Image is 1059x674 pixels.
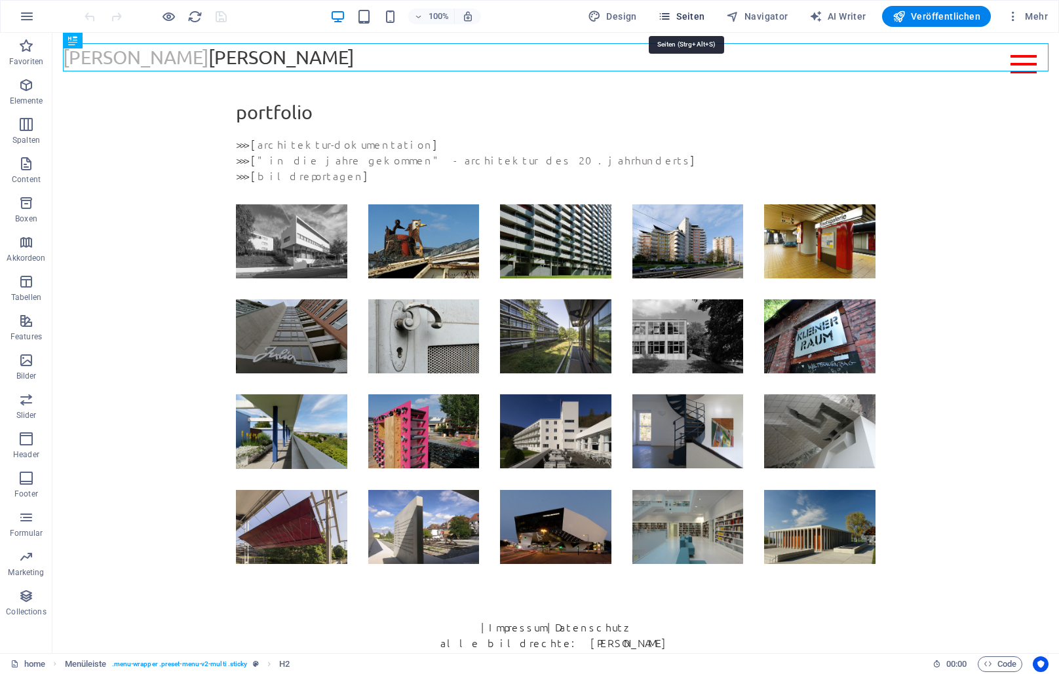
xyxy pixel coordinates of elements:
span: . menu-wrapper .preset-menu-v2-multi .sticky [112,656,248,672]
span: Veröffentlichen [893,10,980,23]
button: Veröffentlichen [882,6,991,27]
button: reload [187,9,202,24]
span: 00 00 [946,656,967,672]
p: Formular [10,528,43,538]
i: Seite neu laden [187,9,202,24]
a: Klick, um Auswahl aufzuheben. Doppelklick öffnet Seitenverwaltung [10,656,45,672]
p: Features [10,331,42,342]
span: Design [588,10,637,23]
span: Navigator [726,10,788,23]
p: Header [13,449,39,460]
p: Slider [16,410,37,421]
span: Code [984,656,1016,672]
button: Mehr [1001,6,1053,27]
i: Bei Größenänderung Zoomstufe automatisch an das gewählte Gerät anpassen. [462,10,474,22]
span: Klick zum Auswählen. Doppelklick zum Bearbeiten [279,656,290,672]
div: Design (Strg+Alt+Y) [583,6,642,27]
span: Klick zum Auswählen. Doppelklick zum Bearbeiten [65,656,107,672]
i: Dieses Element ist ein anpassbares Preset [253,660,259,667]
p: Boxen [15,214,37,224]
h6: 100% [428,9,449,24]
p: Collections [6,607,46,617]
button: Design [583,6,642,27]
p: Favoriten [9,56,43,67]
p: Tabellen [11,292,41,303]
p: Spalten [12,135,40,145]
button: 100% [408,9,455,24]
p: Content [12,174,41,185]
h6: Session-Zeit [933,656,967,672]
button: Klicke hier, um den Vorschau-Modus zu verlassen [161,9,176,24]
span: Seiten [658,10,705,23]
button: Navigator [721,6,794,27]
button: AI Writer [804,6,872,27]
p: Elemente [10,96,43,106]
p: Akkordeon [7,253,45,263]
button: Seiten [653,6,710,27]
p: Footer [14,489,38,499]
button: Code [978,656,1022,672]
span: Mehr [1007,10,1048,23]
span: AI Writer [809,10,866,23]
p: Bilder [16,371,37,381]
p: Marketing [8,567,44,578]
button: Usercentrics [1033,656,1049,672]
span: : [955,659,957,669]
nav: breadcrumb [65,656,290,672]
